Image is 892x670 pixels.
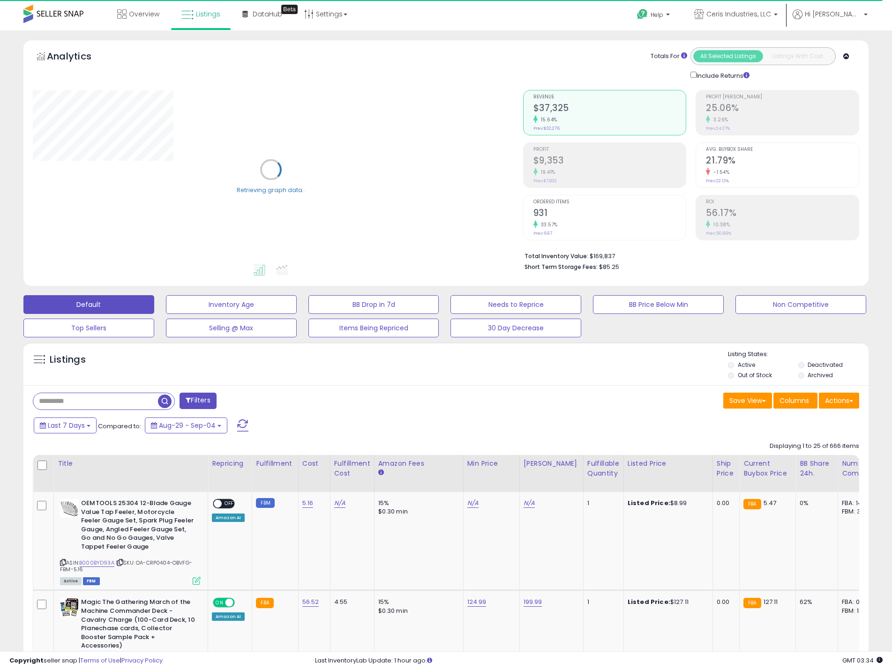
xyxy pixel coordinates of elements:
div: Include Returns [683,70,761,81]
div: ASIN: [60,499,201,584]
small: Prev: $7,832 [533,178,557,184]
b: Total Inventory Value: [525,252,588,260]
li: $169,837 [525,250,852,261]
div: $127.11 [628,598,705,606]
small: Prev: 697 [533,231,552,236]
h2: $37,325 [533,103,686,115]
a: 56.52 [302,597,319,607]
span: Listings [196,9,220,19]
div: Amazon AI [212,612,245,621]
div: Retrieving graph data.. [237,186,305,194]
small: Prev: 24.27% [706,126,730,131]
label: Active [738,361,755,369]
button: Top Sellers [23,319,154,337]
span: Revenue [533,95,686,100]
div: Repricing [212,459,248,469]
h5: Analytics [47,50,110,65]
span: Overview [129,9,159,19]
div: Fulfillable Quantity [587,459,620,478]
span: OFF [233,599,248,607]
h2: 931 [533,208,686,220]
div: Displaying 1 to 25 of 666 items [770,442,859,451]
button: Actions [819,393,859,409]
div: FBA: 0 [842,598,873,606]
div: $0.30 min [378,507,456,516]
div: Tooltip anchor [281,5,298,14]
div: Totals For [651,52,687,61]
div: seller snap | | [9,656,163,665]
small: 10.38% [710,221,730,228]
a: Help [630,1,679,30]
span: Profit [PERSON_NAME] [706,95,859,100]
button: Columns [773,393,817,409]
button: Last 7 Days [34,417,97,433]
div: 0.00 [717,499,732,507]
span: 5.47 [764,499,777,507]
b: Short Term Storage Fees: [525,263,598,271]
div: Amazon Fees [378,459,459,469]
small: FBA [256,598,273,608]
div: Listed Price [628,459,709,469]
span: FBM [83,577,100,585]
small: Amazon Fees. [378,469,384,477]
div: BB Share 24h. [800,459,834,478]
span: Last 7 Days [48,421,85,430]
div: FBM: 1 [842,607,873,615]
p: Listing States: [728,350,869,359]
button: Non Competitive [735,295,866,314]
a: Hi [PERSON_NAME] [793,9,868,30]
a: N/A [334,499,345,508]
div: 0% [800,499,831,507]
div: 62% [800,598,831,606]
small: -1.54% [710,169,729,176]
span: OFF [222,500,237,508]
a: Terms of Use [80,656,120,665]
button: Save View [723,393,772,409]
label: Archived [808,371,833,379]
span: 127.11 [764,597,778,606]
h5: Listings [50,353,86,366]
button: Listings With Cost [763,50,832,62]
small: FBA [743,598,761,608]
small: 19.41% [538,169,555,176]
div: Current Buybox Price [743,459,792,478]
a: 199.99 [524,597,542,607]
i: Get Help [637,8,648,20]
div: 1 [587,598,616,606]
h2: $9,353 [533,155,686,168]
h2: 21.79% [706,155,859,168]
span: 2025-09-12 03:34 GMT [842,656,883,665]
span: Avg. Buybox Share [706,147,859,152]
div: 4.55 [334,598,367,606]
button: Needs to Reprice [450,295,581,314]
a: 5.16 [302,499,314,508]
span: Hi [PERSON_NAME] [805,9,861,19]
span: Compared to: [98,422,141,431]
small: 15.64% [538,116,557,123]
div: Min Price [467,459,516,469]
button: 30 Day Decrease [450,319,581,337]
h2: 25.06% [706,103,859,115]
b: OEMTOOLS 25304 12-Blade Gauge Value Tap Feeler, Motorcycle Feeler Gauge Set, Spark Plug Feeler Ga... [81,499,195,553]
span: | SKU: OA-CRP0404-OBVFG-FBM-5.16 [60,559,192,573]
div: FBA: 14 [842,499,873,507]
button: All Selected Listings [693,50,763,62]
label: Out of Stock [738,371,772,379]
button: Aug-29 - Sep-04 [145,417,227,433]
h2: 56.17% [706,208,859,220]
span: Ceris Industries, LLC [706,9,771,19]
button: Filters [180,393,216,409]
strong: Copyright [9,656,44,665]
button: Default [23,295,154,314]
span: Columns [780,396,809,405]
div: [PERSON_NAME] [524,459,579,469]
div: Cost [302,459,326,469]
small: FBM [256,498,274,508]
small: Prev: $32,276 [533,126,560,131]
div: Title [58,459,204,469]
a: 124.99 [467,597,487,607]
div: Fulfillment [256,459,294,469]
button: Items Being Repriced [308,319,439,337]
small: 33.57% [538,221,558,228]
div: 15% [378,499,456,507]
